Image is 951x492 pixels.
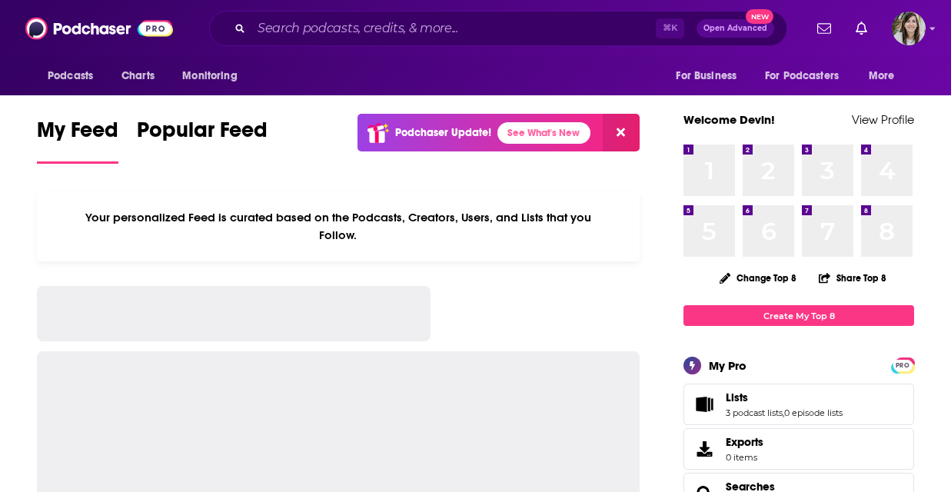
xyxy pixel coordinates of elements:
div: Your personalized Feed is curated based on the Podcasts, Creators, Users, and Lists that you Follow. [37,191,640,261]
a: View Profile [852,112,914,127]
button: open menu [665,61,756,91]
a: See What's New [497,122,590,144]
span: ⌘ K [656,18,684,38]
a: 0 episode lists [784,407,843,418]
a: Welcome Devin! [683,112,775,127]
span: Open Advanced [703,25,767,32]
a: Lists [689,394,720,415]
img: Podchaser - Follow, Share and Rate Podcasts [25,14,173,43]
a: Exports [683,428,914,470]
span: Monitoring [182,65,237,87]
span: , [783,407,784,418]
button: Open AdvancedNew [697,19,774,38]
a: PRO [893,359,912,371]
input: Search podcasts, credits, & more... [251,16,656,41]
span: Popular Feed [137,117,268,152]
span: 0 items [726,452,763,463]
button: open menu [755,61,861,91]
button: open menu [858,61,914,91]
span: More [869,65,895,87]
button: Change Top 8 [710,268,806,288]
span: Lists [726,391,748,404]
span: New [746,9,773,24]
span: For Business [676,65,737,87]
span: Exports [689,438,720,460]
a: Charts [111,61,164,91]
button: open menu [171,61,257,91]
span: Logged in as devinandrade [892,12,926,45]
span: For Podcasters [765,65,839,87]
a: My Feed [37,117,118,164]
a: Show notifications dropdown [811,15,837,42]
span: Lists [683,384,914,425]
a: Show notifications dropdown [850,15,873,42]
a: Create My Top 8 [683,305,914,326]
a: Popular Feed [137,117,268,164]
a: Lists [726,391,843,404]
span: PRO [893,360,912,371]
img: User Profile [892,12,926,45]
span: Charts [121,65,155,87]
button: open menu [37,61,113,91]
span: Podcasts [48,65,93,87]
p: Podchaser Update! [395,126,491,139]
button: Share Top 8 [818,263,887,293]
span: My Feed [37,117,118,152]
span: Exports [726,435,763,449]
div: Search podcasts, credits, & more... [209,11,787,46]
a: 3 podcast lists [726,407,783,418]
button: Show profile menu [892,12,926,45]
div: My Pro [709,358,747,373]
